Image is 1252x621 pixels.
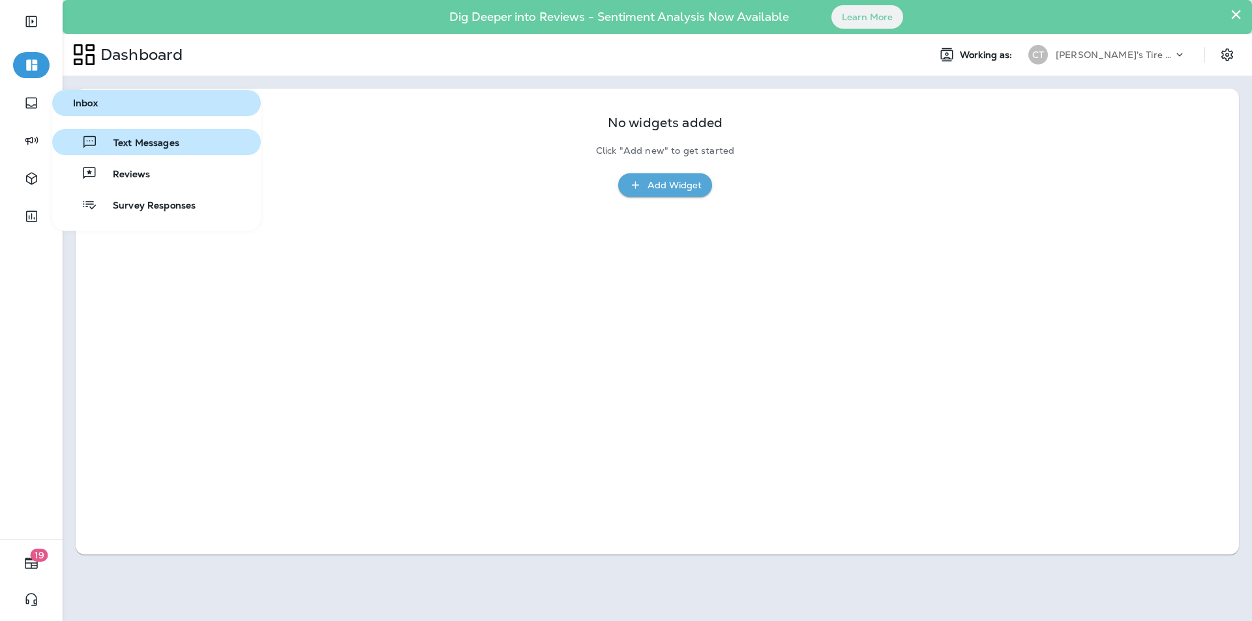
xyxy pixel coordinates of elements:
[97,169,150,181] span: Reviews
[52,192,261,218] button: Survey Responses
[411,15,827,19] p: Dig Deeper into Reviews - Sentiment Analysis Now Available
[1028,45,1048,65] div: CT
[831,5,903,29] button: Learn More
[608,117,723,128] p: No widgets added
[52,160,261,186] button: Reviews
[648,177,702,194] div: Add Widget
[960,50,1015,61] span: Working as:
[13,8,50,35] button: Expand Sidebar
[596,145,734,156] p: Click "Add new" to get started
[97,200,196,212] span: Survey Responses
[95,45,183,65] p: Dashboard
[1056,50,1173,60] p: [PERSON_NAME]'s Tire & Auto
[52,129,261,155] button: Text Messages
[31,549,48,562] span: 19
[1230,4,1242,25] button: Close
[98,137,179,150] span: Text Messages
[57,98,256,109] span: Inbox
[1215,43,1239,66] button: Settings
[52,90,261,116] button: Inbox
